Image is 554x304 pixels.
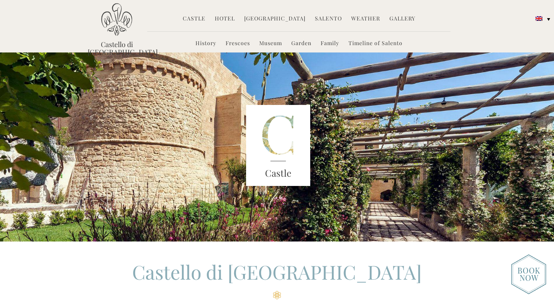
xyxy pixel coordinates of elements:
[244,15,306,24] a: [GEOGRAPHIC_DATA]
[215,15,235,24] a: Hotel
[351,15,380,24] a: Weather
[195,39,216,48] a: History
[535,16,542,21] img: English
[226,39,250,48] a: Frescoes
[291,39,311,48] a: Garden
[511,254,546,294] img: new-booknow.png
[321,39,339,48] a: Family
[315,15,342,24] a: Salento
[259,39,282,48] a: Museum
[88,259,466,299] h2: Castello di [GEOGRAPHIC_DATA]
[389,15,415,24] a: Gallery
[246,105,310,186] img: castle-letter.png
[101,3,132,36] img: Castello di Ugento
[246,166,310,180] h3: Castle
[348,39,403,48] a: Timeline of Salento
[183,15,206,24] a: Castle
[88,41,146,56] a: Castello di [GEOGRAPHIC_DATA]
